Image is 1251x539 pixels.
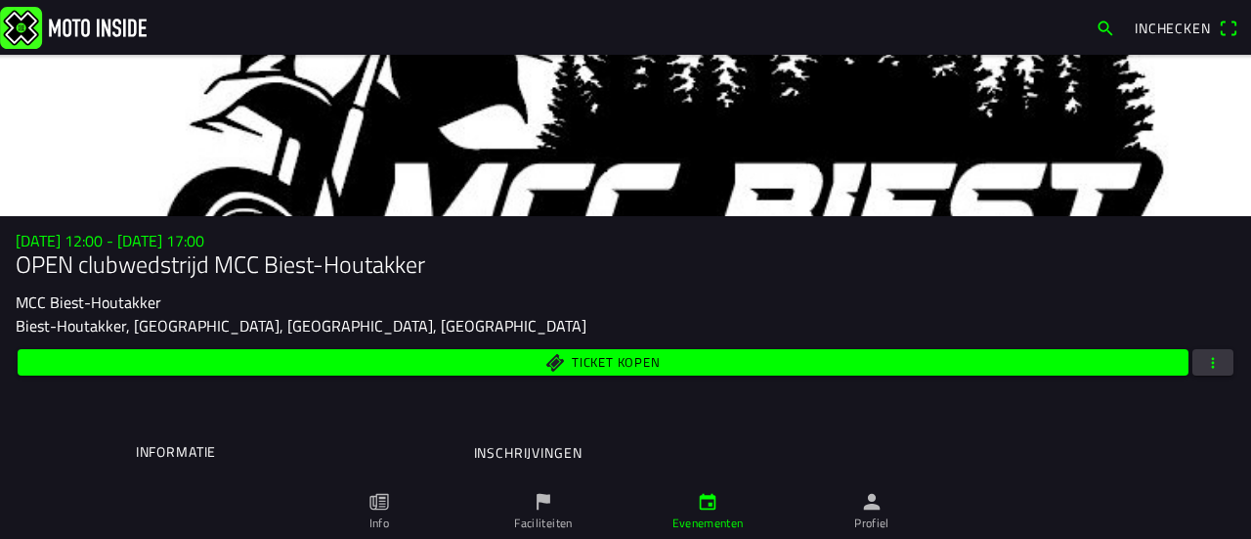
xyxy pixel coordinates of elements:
[514,515,572,532] ion-label: Faciliteiten
[369,515,389,532] ion-label: Info
[1125,11,1247,44] a: Incheckenqr scanner
[672,515,744,532] ion-label: Evenementen
[368,491,390,513] ion-icon: paper
[854,515,889,532] ion-label: Profiel
[533,491,554,513] ion-icon: flag
[861,491,883,513] ion-icon: person
[474,442,582,464] ion-label: Inschrijvingen
[1135,18,1211,38] span: Inchecken
[16,291,161,314] ion-text: MCC Biest-Houtakker
[697,491,718,513] ion-icon: calendar
[16,232,1235,250] h3: [DATE] 12:00 - [DATE] 17:00
[16,314,586,337] ion-text: Biest-Houtakker, [GEOGRAPHIC_DATA], [GEOGRAPHIC_DATA], [GEOGRAPHIC_DATA]
[1086,11,1125,44] a: search
[16,250,1235,279] h1: OPEN clubwedstrijd MCC Biest-Houtakker
[136,441,216,463] ion-label: Informatie
[572,356,660,369] span: Ticket kopen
